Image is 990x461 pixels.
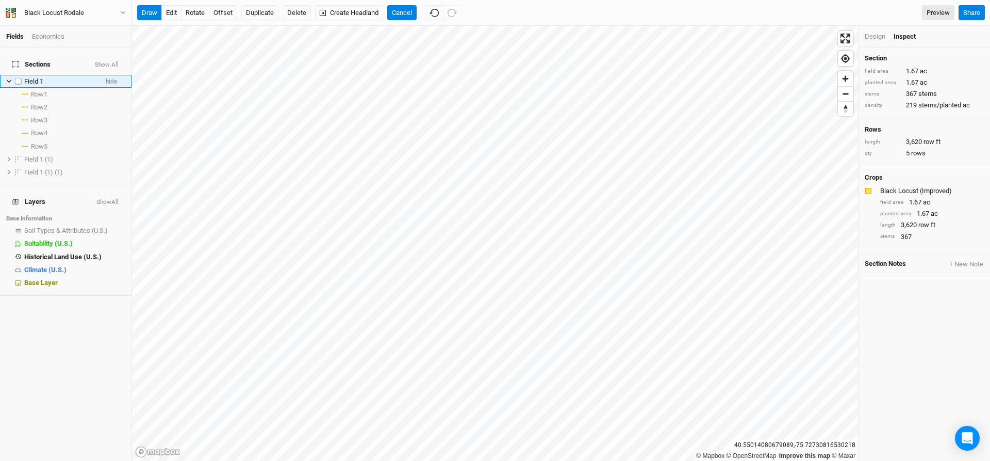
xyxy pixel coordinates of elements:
div: field area [865,68,901,75]
span: Base Layer [24,279,58,287]
div: qty [865,150,901,157]
div: Black Locust (Improved) [880,186,982,196]
button: rotate [181,5,209,21]
a: Mapbox logo [135,446,180,458]
div: 40.55014080679089 , -75.72730816530218 [732,440,858,451]
button: offset [209,5,237,21]
button: Duplicate [241,5,278,21]
span: ac [920,67,927,76]
a: Preview [922,5,954,21]
a: Mapbox [696,452,724,459]
span: stems [918,89,937,99]
span: ac [923,198,930,207]
span: Row 3 [31,116,47,124]
span: Sections [12,60,51,69]
div: 367 [865,89,984,99]
div: field area [880,199,904,206]
div: Suitability (U.S.) [24,240,125,248]
div: Open Intercom Messenger [955,426,980,451]
button: Delete [283,5,311,21]
h4: Rows [865,125,984,134]
div: stems [865,90,901,98]
div: 1.67 [865,78,984,87]
button: Share [959,5,985,21]
div: Base Layer [24,279,125,287]
div: planted area [880,210,912,218]
div: Field 1 [24,77,97,86]
button: ShowAll [96,199,119,206]
span: Layers [12,198,45,206]
button: Enter fullscreen [838,31,853,46]
div: Inspect [894,32,930,41]
span: Row 4 [31,129,47,137]
button: Undo (^z) [425,5,443,21]
span: hide [106,75,117,88]
button: Reset bearing to north [838,101,853,116]
span: Field 1 (1) (1) [24,168,63,176]
span: Field 1 (1) [24,155,53,163]
a: OpenStreetMap [727,452,777,459]
div: stems [880,233,896,241]
span: Row 1 [31,90,47,99]
span: Climate (U.S.) [24,266,67,274]
div: length [880,221,896,229]
span: Field 1 [24,77,43,85]
div: length [865,138,901,146]
div: Design [865,32,885,41]
button: Find my location [838,51,853,66]
span: stems/planted ac [918,101,970,110]
span: Section Notes [865,260,906,269]
span: ac [920,78,927,87]
button: Create Headland [315,5,383,21]
div: 5 [865,149,984,158]
span: row ft [918,220,935,230]
button: + New Note [949,260,984,269]
button: Zoom out [838,86,853,101]
div: 219 [865,101,984,110]
span: row ft [923,137,940,147]
h4: Crops [865,173,883,182]
div: density [865,102,901,109]
div: Black Locust Rodale [24,8,84,18]
button: draw [137,5,162,21]
span: Historical Land Use (U.S.) [24,253,102,261]
span: Reset bearing to north [838,102,853,116]
button: Cancel [387,5,417,21]
button: Black Locust Rodale [5,7,126,19]
a: Maxar [832,452,855,459]
span: Row 5 [31,142,47,151]
span: Suitability (U.S.) [24,240,73,247]
span: Row 2 [31,103,47,112]
a: Fields [6,33,24,40]
a: Improve this map [779,452,830,459]
div: 1.67 [880,198,984,207]
div: Historical Land Use (U.S.) [24,253,125,261]
div: Soil Types & Attributes (U.S.) [24,227,125,235]
div: planted area [865,79,901,87]
span: rows [911,149,926,158]
div: 1.67 [865,67,984,76]
div: 367 [880,232,984,242]
div: 3,620 [880,220,984,230]
span: Zoom out [838,87,853,101]
button: Zoom in [838,71,853,86]
div: Field 1 (1) (1) [24,168,125,177]
span: Soil Types & Attributes (U.S.) [24,227,108,234]
div: Field 1 (1) [24,155,125,164]
button: edit [161,5,181,21]
span: ac [931,209,938,218]
div: Climate (U.S.) [24,266,125,274]
div: Economics [32,32,64,41]
div: 3,620 [865,137,984,147]
div: 1.67 [880,209,984,218]
canvas: Map [132,26,858,461]
h4: Section [865,54,984,62]
button: Show All [94,61,119,69]
button: Redo (^Z) [443,5,461,21]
